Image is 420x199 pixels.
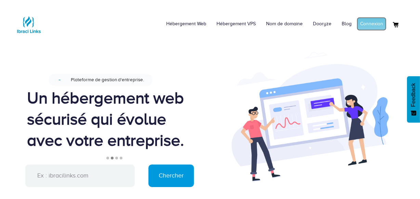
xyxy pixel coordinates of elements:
[357,17,386,31] a: Connexion
[211,14,261,34] a: Hébergement VPS
[27,87,200,151] div: Un hébergement web sécurisé qui évolue avec votre entreprise.
[49,72,178,87] a: NouveauPlateforme de gestion d'entreprise.
[15,11,42,38] img: Logo Ibraci Links
[71,77,144,82] span: Plateforme de gestion d'entreprise.
[25,165,135,187] input: Ex : ibracilinks.com
[337,14,357,34] a: Blog
[308,14,337,34] a: Dooryze
[15,5,42,38] a: Logo Ibraci Links
[407,76,420,123] button: Feedback - Afficher l’enquête
[161,14,211,34] a: Hébergement Web
[148,165,194,187] input: Chercher
[261,14,308,34] a: Nom de domaine
[410,83,417,107] span: Feedback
